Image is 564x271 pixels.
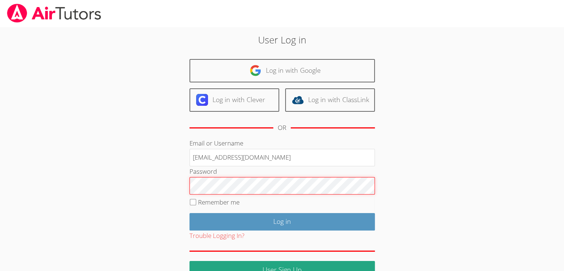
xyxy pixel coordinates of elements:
img: google-logo-50288ca7cdecda66e5e0955fdab243c47b7ad437acaf1139b6f446037453330a.svg [250,65,261,76]
a: Log in with Google [189,59,375,82]
div: OR [278,123,286,133]
button: Trouble Logging In? [189,231,244,241]
label: Remember me [198,198,240,206]
img: classlink-logo-d6bb404cc1216ec64c9a2012d9dc4662098be43eaf13dc465df04b49fa7ab582.svg [292,94,304,106]
h2: User Log in [130,33,434,47]
input: Log in [189,213,375,231]
img: clever-logo-6eab21bc6e7a338710f1a6ff85c0baf02591cd810cc4098c63d3a4b26e2feb20.svg [196,94,208,106]
label: Password [189,167,217,176]
img: airtutors_banner-c4298cdbf04f3fff15de1276eac7730deb9818008684d7c2e4769d2f7ddbe033.png [6,4,102,23]
label: Email or Username [189,139,243,147]
a: Log in with Clever [189,88,279,112]
a: Log in with ClassLink [285,88,375,112]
